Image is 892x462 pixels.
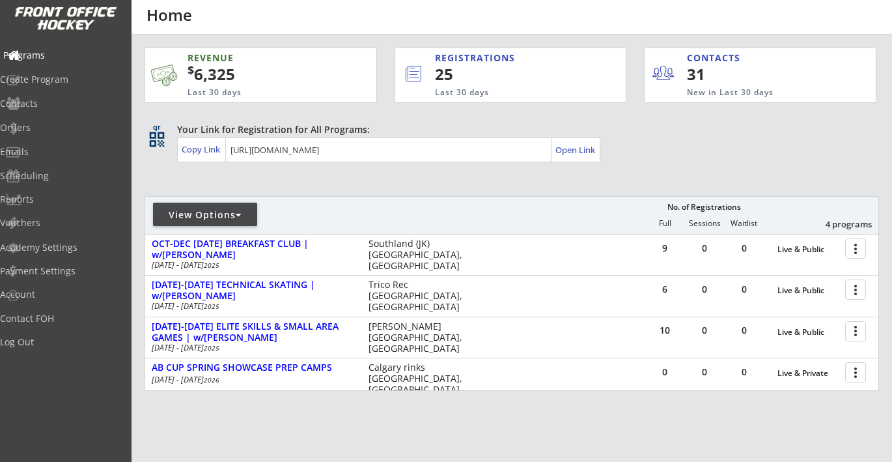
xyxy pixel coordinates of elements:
div: qr [148,123,164,132]
div: [PERSON_NAME] [GEOGRAPHIC_DATA], [GEOGRAPHIC_DATA] [369,321,471,354]
div: Southland (JK) [GEOGRAPHIC_DATA], [GEOGRAPHIC_DATA] [369,238,471,271]
em: 2025 [204,343,219,353]
div: [DATE]-[DATE] TECHNICAL SKATING | w/[PERSON_NAME] [152,280,355,302]
div: Full [645,219,684,228]
div: [DATE]-[DATE] ELITE SKILLS & SMALL AREA GAMES | w/[PERSON_NAME] [152,321,355,343]
div: 0 [685,244,724,253]
button: qr_code [147,130,167,149]
div: Live & Private [777,369,839,378]
em: 2025 [204,302,219,311]
button: more_vert [845,280,866,300]
em: 2025 [204,261,219,270]
div: 0 [725,368,764,377]
div: New in Last 30 days [687,87,815,98]
button: more_vert [845,321,866,341]
div: Copy Link [182,143,223,155]
button: more_vert [845,238,866,259]
em: 2026 [204,375,219,384]
div: Programs [3,51,120,60]
div: Live & Public [777,328,839,337]
div: Your Link for Registration for All Programs: [177,123,839,136]
div: [DATE] - [DATE] [152,261,351,269]
div: 31 [687,63,767,85]
div: 0 [725,285,764,294]
div: 10 [645,326,684,335]
div: 0 [725,244,764,253]
div: [DATE] - [DATE] [152,344,351,352]
div: REGISTRATIONS [435,51,570,65]
button: more_vert [845,362,866,383]
div: Trico Rec [GEOGRAPHIC_DATA], [GEOGRAPHIC_DATA] [369,280,471,312]
div: 9 [645,244,684,253]
div: Live & Public [777,245,839,254]
div: [DATE] - [DATE] [152,376,351,384]
div: 6,325 [188,63,335,85]
div: Last 30 days [435,87,573,98]
div: 6 [645,285,684,294]
div: Open Link [555,145,596,156]
div: No. of Registrations [663,203,744,212]
div: Waitlist [724,219,763,228]
div: View Options [153,209,257,222]
div: 0 [725,326,764,335]
div: REVENUE [188,51,318,65]
div: Live & Public [777,286,839,295]
div: 4 programs [804,218,872,230]
div: 0 [645,368,684,377]
div: 0 [685,285,724,294]
div: 0 [685,326,724,335]
div: 0 [685,368,724,377]
div: Last 30 days [188,87,318,98]
div: CONTACTS [687,51,746,65]
a: Open Link [555,141,596,159]
div: OCT-DEC [DATE] BREAKFAST CLUB | w/[PERSON_NAME] [152,238,355,261]
div: AB CUP SPRING SHOWCASE PREP CAMPS [152,362,355,373]
div: 25 [435,63,583,85]
sup: $ [188,62,194,78]
div: Sessions [685,219,724,228]
div: [DATE] - [DATE] [152,302,351,310]
div: Calgary rinks [GEOGRAPHIC_DATA], [GEOGRAPHIC_DATA] [369,362,471,395]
